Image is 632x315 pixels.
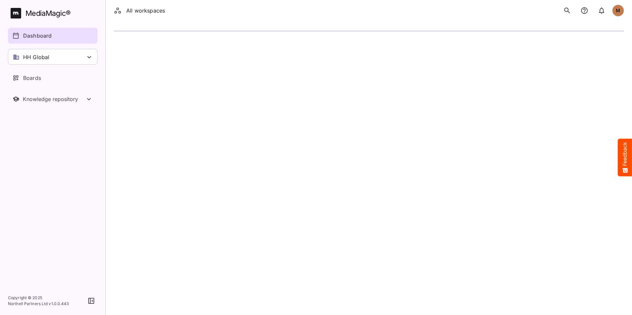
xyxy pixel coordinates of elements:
nav: Knowledge repository [8,91,98,107]
button: search [561,4,574,17]
p: Boards [23,74,41,82]
a: Boards [8,70,98,86]
div: MediaMagic ® [25,8,71,19]
button: Feedback [618,139,632,176]
p: Northell Partners Ltd v 1.0.0.443 [8,301,69,307]
div: M [612,5,624,17]
a: MediaMagic® [11,8,98,18]
p: Dashboard [23,32,52,40]
p: Copyright © 2025 [8,295,69,301]
button: notifications [595,4,608,17]
div: Knowledge repository [23,96,85,102]
p: HH Global [23,53,49,61]
a: Dashboard [8,28,98,44]
button: notifications [578,4,591,17]
button: Toggle Knowledge repository [8,91,98,107]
